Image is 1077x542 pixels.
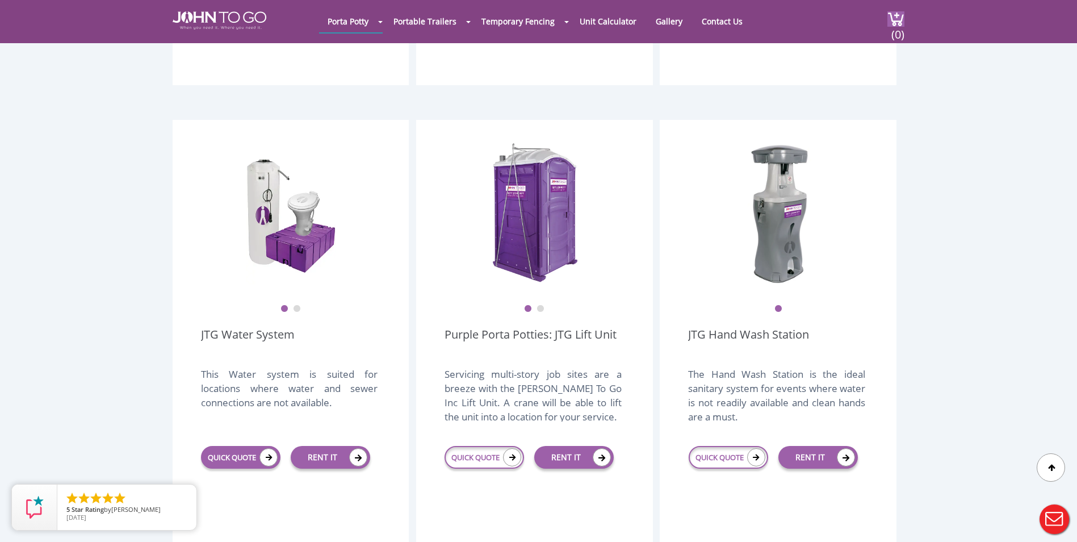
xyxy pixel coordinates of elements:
span: Star Rating [72,505,104,514]
li:  [65,491,79,505]
span: (0) [891,18,904,42]
a: Gallery [647,10,691,32]
a: Portable Trailers [385,10,465,32]
a: JTG Water System [201,327,295,358]
button: 2 of 2 [293,305,301,313]
span: 5 [66,505,70,514]
li:  [101,491,115,505]
button: 1 of 2 [280,305,288,313]
a: QUICK QUOTE [445,446,524,469]
a: RENT IT [291,446,370,469]
span: by [66,506,187,514]
a: Purple Porta Potties: JTG Lift Unit [445,327,617,358]
a: QUICK QUOTE [201,446,280,469]
a: QUICK QUOTE [689,446,768,469]
span: [DATE] [66,513,86,522]
li:  [77,491,91,505]
span: [PERSON_NAME] [111,505,161,514]
button: 1 of 1 [774,305,782,313]
button: 1 of 2 [524,305,532,313]
button: Live Chat [1032,497,1077,542]
img: j2g fresh water system 1 [246,143,336,285]
li:  [89,491,103,505]
a: Unit Calculator [571,10,645,32]
a: RENT IT [778,446,858,469]
a: Contact Us [693,10,751,32]
a: JTG Hand Wash Station [688,327,809,358]
img: cart a [887,11,904,27]
a: Temporary Fencing [473,10,563,32]
img: JOHN to go [173,11,266,30]
div: This Water system is suited for locations where water and sewer connections are not available. [201,367,378,422]
div: The Hand Wash Station is the ideal sanitary system for events where water is not readily availabl... [688,367,865,422]
button: 2 of 2 [537,305,544,313]
img: Review Rating [23,496,46,519]
a: RENT IT [534,446,614,469]
li:  [113,491,127,505]
div: Servicing multi-story job sites are a breeze with the [PERSON_NAME] To Go Inc Lift Unit. A crane ... [445,367,621,422]
a: Porta Potty [319,10,377,32]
